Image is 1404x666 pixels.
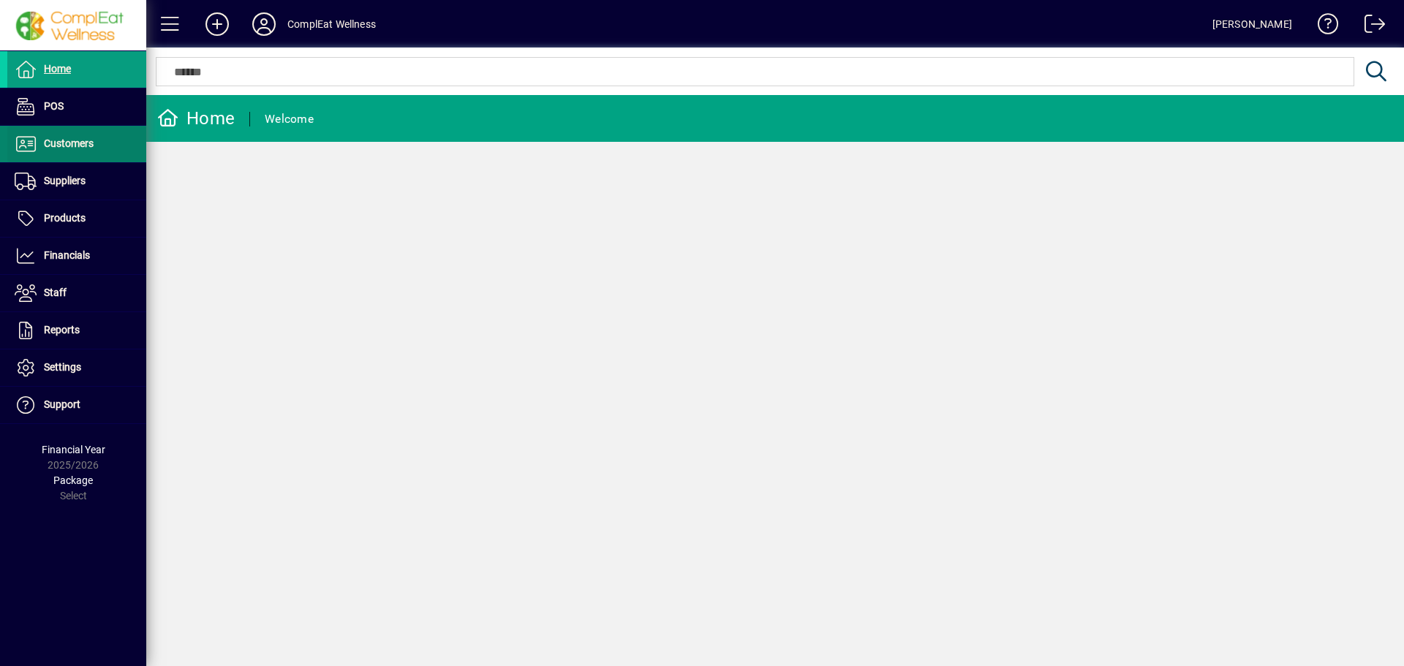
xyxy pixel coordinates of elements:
[7,275,146,311] a: Staff
[157,107,235,130] div: Home
[265,107,314,131] div: Welcome
[7,387,146,423] a: Support
[1212,12,1292,36] div: [PERSON_NAME]
[1307,3,1339,50] a: Knowledge Base
[287,12,376,36] div: ComplEat Wellness
[7,238,146,274] a: Financials
[7,312,146,349] a: Reports
[7,200,146,237] a: Products
[44,324,80,336] span: Reports
[44,249,90,261] span: Financials
[44,137,94,149] span: Customers
[44,212,86,224] span: Products
[44,175,86,186] span: Suppliers
[44,287,67,298] span: Staff
[42,444,105,455] span: Financial Year
[194,11,241,37] button: Add
[7,88,146,125] a: POS
[44,398,80,410] span: Support
[7,126,146,162] a: Customers
[7,163,146,200] a: Suppliers
[53,474,93,486] span: Package
[44,100,64,112] span: POS
[44,63,71,75] span: Home
[7,349,146,386] a: Settings
[241,11,287,37] button: Profile
[44,361,81,373] span: Settings
[1354,3,1386,50] a: Logout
